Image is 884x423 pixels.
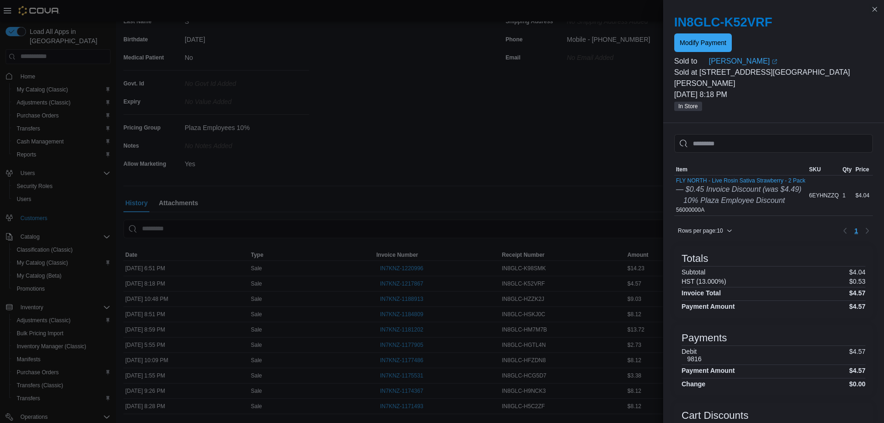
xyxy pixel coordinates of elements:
[678,102,698,111] span: In Store
[862,225,873,236] button: Next page
[682,268,705,276] h6: Subtotal
[809,166,821,173] span: SKU
[854,190,871,201] div: $4.04
[809,192,839,199] span: 6EYHNZZQ
[682,303,735,310] h4: Payment Amount
[849,303,865,310] h4: $4.57
[682,278,726,285] h6: HST (13.000%)
[854,164,871,175] button: Price
[839,223,873,238] nav: Pagination for table: MemoryTable from EuiInMemoryTable
[687,355,702,363] h6: 9816
[674,225,736,236] button: Rows per page:10
[674,15,873,30] h2: IN8GLC-K52VRF
[676,177,806,214] div: 56000000A
[807,164,841,175] button: SKU
[854,226,858,235] span: 1
[682,253,708,264] h3: Totals
[843,166,852,173] span: Qty
[674,102,702,111] span: In Store
[676,184,806,195] div: — $0.45 Invoice Discount (was $4.49)
[674,33,732,52] button: Modify Payment
[849,348,865,363] p: $4.57
[841,164,854,175] button: Qty
[674,67,873,89] p: Sold at [STREET_ADDRESS][GEOGRAPHIC_DATA][PERSON_NAME]
[680,38,726,47] span: Modify Payment
[682,367,735,374] h4: Payment Amount
[849,268,865,276] p: $4.04
[682,348,702,355] h6: Debit
[709,56,873,67] a: [PERSON_NAME]External link
[678,227,723,234] span: Rows per page : 10
[869,4,880,15] button: Close this dialog
[851,223,862,238] button: Page 1 of 1
[839,225,851,236] button: Previous page
[849,289,865,297] h4: $4.57
[674,89,873,100] p: [DATE] 8:18 PM
[856,166,869,173] span: Price
[674,56,707,67] div: Sold to
[849,380,865,388] h4: $0.00
[849,367,865,374] h4: $4.57
[849,278,865,285] p: $0.53
[676,177,806,184] button: FLY NORTH - Live Rosin Sativa Strawberry - 2 Pack
[682,380,705,388] h4: Change
[674,134,873,153] input: This is a search bar. As you type, the results lower in the page will automatically filter.
[674,164,807,175] button: Item
[851,223,862,238] ul: Pagination for table: MemoryTable from EuiInMemoryTable
[682,289,721,297] h4: Invoice Total
[684,196,785,204] i: 10% Plaza Employee Discount
[676,166,688,173] span: Item
[841,190,854,201] div: 1
[772,59,777,65] svg: External link
[682,410,748,421] h3: Cart Discounts
[682,332,727,344] h3: Payments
